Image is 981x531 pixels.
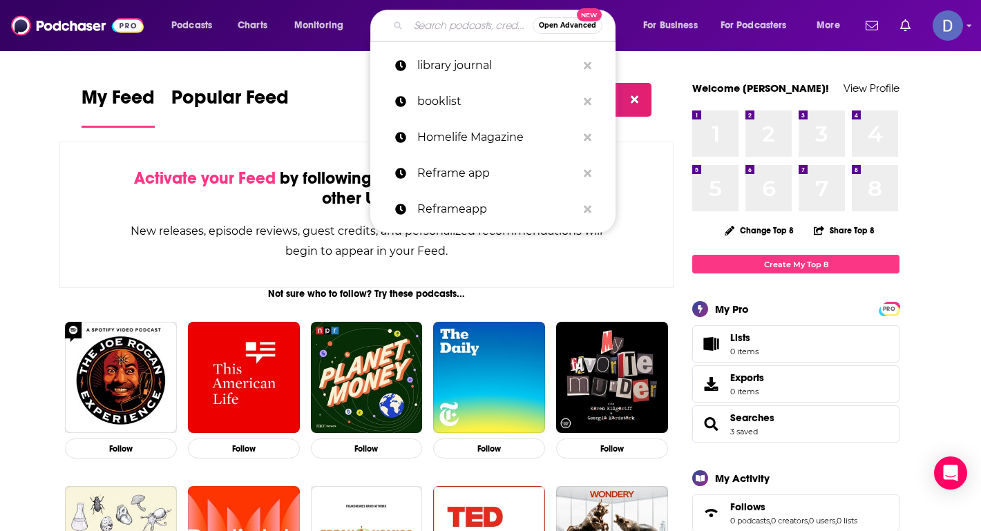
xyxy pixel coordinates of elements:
a: Show notifications dropdown [860,14,884,37]
span: New [577,8,602,21]
a: Charts [229,15,276,37]
a: PRO [881,303,897,313]
p: Reframeapp [417,191,577,227]
a: Create My Top 8 [692,255,899,273]
p: booklist [417,84,577,119]
span: Exports [730,371,764,384]
a: 0 lists [837,516,857,525]
span: For Podcasters [721,16,787,35]
button: Follow [65,438,177,458]
span: Podcasts [171,16,212,35]
a: booklist [370,84,616,119]
span: 0 items [730,387,764,396]
div: My Pro [715,302,749,316]
span: Popular Feed [171,86,289,117]
span: For Business [643,16,698,35]
a: My Feed [82,86,155,128]
a: Lists [692,325,899,363]
div: New releases, episode reviews, guest credits, and personalized recommendations will begin to appe... [129,221,604,261]
div: by following Podcasts, Creators, Lists, and other Users! [129,168,604,209]
a: 3 saved [730,427,758,436]
span: Lists [730,331,750,344]
button: open menu [162,15,230,37]
img: Planet Money [311,322,423,434]
button: Follow [556,438,668,458]
button: open menu [807,15,857,37]
input: Search podcasts, credits, & more... [408,15,533,37]
span: Monitoring [294,16,343,35]
button: Share Top 8 [813,217,875,244]
p: library journal [417,48,577,84]
a: Searches [697,414,725,434]
a: View Profile [844,81,899,95]
span: Follows [730,501,765,513]
a: library journal [370,48,616,84]
a: Searches [730,412,774,424]
button: Follow [433,438,545,458]
span: 0 items [730,347,759,356]
p: Reframe app [417,155,577,191]
span: PRO [881,304,897,314]
a: Show notifications dropdown [895,14,916,37]
span: Logged in as dianawurster [933,10,963,41]
span: Searches [692,405,899,443]
button: open menu [634,15,715,37]
button: Show profile menu [933,10,963,41]
img: This American Life [188,322,300,434]
img: Podchaser - Follow, Share and Rate Podcasts [11,12,144,39]
a: Homelife Magazine [370,119,616,155]
button: open menu [712,15,807,37]
a: Welcome [PERSON_NAME]! [692,81,829,95]
div: My Activity [715,472,770,485]
button: Follow [188,438,300,458]
span: Lists [730,331,759,344]
img: The Joe Rogan Experience [65,322,177,434]
a: Follows [697,503,725,523]
a: Reframeapp [370,191,616,227]
span: , [808,516,809,525]
span: More [817,16,840,35]
div: Not sure who to follow? Try these podcasts... [59,288,674,300]
img: My Favorite Murder with Karen Kilgariff and Georgia Hardstark [556,322,668,434]
span: Charts [238,16,267,35]
div: Open Intercom Messenger [934,456,967,490]
button: Follow [311,438,423,458]
button: Change Top 8 [716,222,802,239]
span: Exports [697,374,725,394]
span: Lists [697,334,725,354]
img: User Profile [933,10,963,41]
a: Reframe app [370,155,616,191]
span: Open Advanced [539,22,596,29]
button: open menu [285,15,361,37]
p: Homelife Magazine [417,119,577,155]
a: 0 users [809,516,835,525]
img: The Daily [433,322,545,434]
a: Exports [692,365,899,403]
span: , [770,516,771,525]
span: Activate your Feed [134,168,276,189]
a: 0 podcasts [730,516,770,525]
div: Search podcasts, credits, & more... [383,10,629,41]
a: Popular Feed [171,86,289,128]
span: , [835,516,837,525]
a: 0 creators [771,516,808,525]
a: Follows [730,501,857,513]
span: My Feed [82,86,155,117]
button: Open AdvancedNew [533,17,602,34]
